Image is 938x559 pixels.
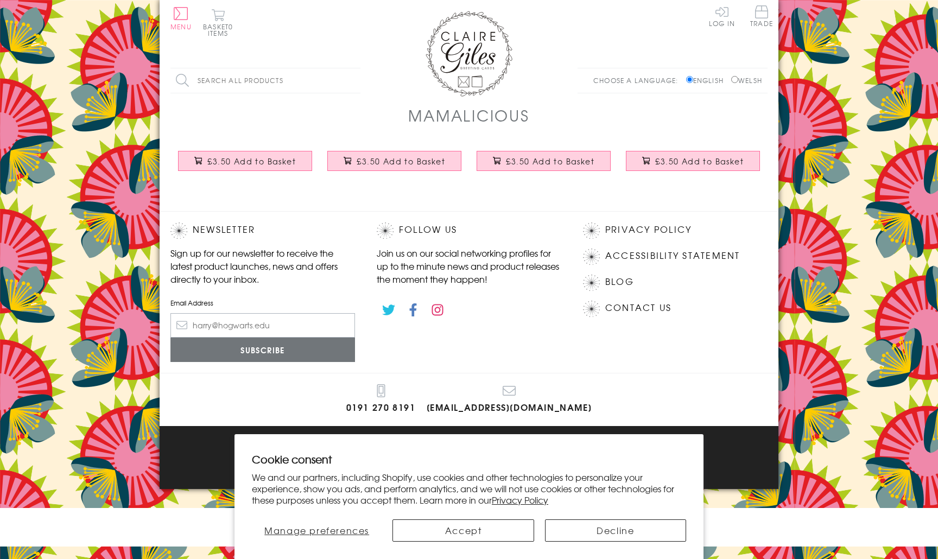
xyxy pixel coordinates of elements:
[170,461,768,471] p: © 2025 .
[170,68,360,93] input: Search all products
[408,104,529,126] h1: Mamalicious
[426,11,512,97] img: Claire Giles Greetings Cards
[208,22,233,38] span: 0 items
[377,223,561,239] h2: Follow Us
[731,76,738,83] input: Welsh
[350,68,360,93] input: Search
[750,5,773,27] span: Trade
[170,7,192,30] button: Menu
[346,384,416,415] a: 0191 270 8191
[686,76,693,83] input: English
[655,156,744,167] span: £3.50 Add to Basket
[618,143,768,189] a: Mother's Day Card, Glitter Shoes, First Mother's Day £3.50 Add to Basket
[686,75,729,85] label: English
[492,493,548,506] a: Privacy Policy
[170,143,320,189] a: Mother's Day Card, Cute Robot, Old School, Still Cool £3.50 Add to Basket
[264,524,369,537] span: Manage preferences
[170,223,355,239] h2: Newsletter
[252,472,686,505] p: We and our partners, including Shopify, use cookies and other technologies to personalize your ex...
[252,452,686,467] h2: Cookie consent
[252,519,382,542] button: Manage preferences
[709,5,735,27] a: Log In
[605,249,740,263] a: Accessibility Statement
[170,338,355,362] input: Subscribe
[545,519,686,542] button: Decline
[170,246,355,285] p: Sign up for our newsletter to receive the latest product launches, news and offers directly to yo...
[750,5,773,29] a: Trade
[327,151,462,171] button: £3.50 Add to Basket
[170,313,355,338] input: harry@hogwarts.edu
[605,223,692,237] a: Privacy Policy
[605,301,671,315] a: Contact Us
[392,519,534,542] button: Accept
[506,156,594,167] span: £3.50 Add to Basket
[377,246,561,285] p: Join us on our social networking profiles for up to the minute news and product releases the mome...
[427,384,592,415] a: [EMAIL_ADDRESS][DOMAIN_NAME]
[170,298,355,308] label: Email Address
[207,156,296,167] span: £3.50 Add to Basket
[626,151,760,171] button: £3.50 Add to Basket
[170,22,192,31] span: Menu
[593,75,684,85] p: Choose a language:
[320,143,469,189] a: Mother's Day Card, Call for Love, Press for Champagne £3.50 Add to Basket
[357,156,445,167] span: £3.50 Add to Basket
[203,9,233,36] button: Basket0 items
[178,151,313,171] button: £3.50 Add to Basket
[469,143,618,189] a: Mother's Day Card, Shoes, Mum everyone wishes they had £3.50 Add to Basket
[477,151,611,171] button: £3.50 Add to Basket
[605,275,634,289] a: Blog
[731,75,762,85] label: Welsh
